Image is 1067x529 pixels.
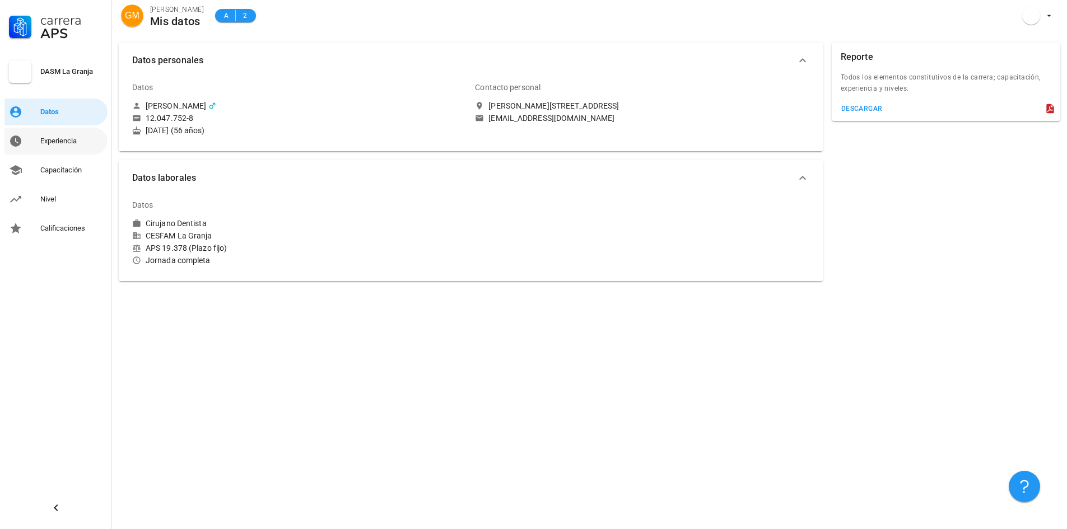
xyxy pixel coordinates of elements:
[119,43,823,78] button: Datos personales
[132,255,466,265] div: Jornada completa
[132,53,796,68] span: Datos personales
[836,101,887,116] button: descargar
[132,125,466,135] div: [DATE] (56 años)
[146,218,207,228] div: Cirujano Dentista
[475,113,809,123] a: [EMAIL_ADDRESS][DOMAIN_NAME]
[475,74,541,101] div: Contacto personal
[40,166,103,175] div: Capacitación
[150,4,204,15] div: [PERSON_NAME]
[488,113,614,123] div: [EMAIL_ADDRESS][DOMAIN_NAME]
[121,4,143,27] div: avatar
[222,10,231,21] span: A
[132,231,466,241] div: CESFAM La Granja
[4,186,108,213] a: Nivel
[40,67,103,76] div: DASM La Granja
[150,15,204,27] div: Mis datos
[240,10,249,21] span: 2
[475,101,809,111] a: [PERSON_NAME][STREET_ADDRESS]
[4,215,108,242] a: Calificaciones
[40,27,103,40] div: APS
[146,101,206,111] div: [PERSON_NAME]
[119,160,823,196] button: Datos laborales
[1022,7,1040,25] div: avatar
[132,170,796,186] span: Datos laborales
[4,128,108,155] a: Experiencia
[125,4,139,27] span: GM
[841,43,873,72] div: Reporte
[40,195,103,204] div: Nivel
[40,107,103,116] div: Datos
[4,99,108,125] a: Datos
[132,74,153,101] div: Datos
[132,243,466,253] div: APS 19.378 (Plazo fijo)
[832,72,1060,101] div: Todos los elementos constitutivos de la carrera; capacitación, experiencia y niveles.
[841,105,883,113] div: descargar
[40,13,103,27] div: Carrera
[4,157,108,184] a: Capacitación
[40,224,103,233] div: Calificaciones
[40,137,103,146] div: Experiencia
[488,101,619,111] div: [PERSON_NAME][STREET_ADDRESS]
[146,113,193,123] div: 12.047.752-8
[132,191,153,218] div: Datos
